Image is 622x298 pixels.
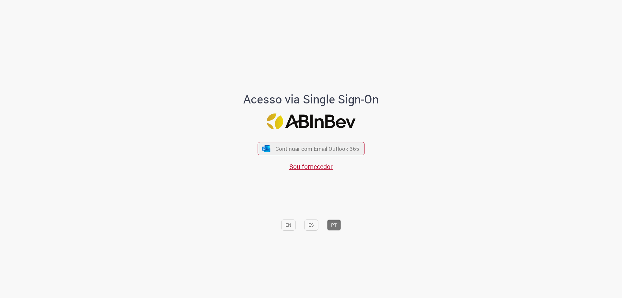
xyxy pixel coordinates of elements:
button: ícone Azure/Microsoft 360 Continuar com Email Outlook 365 [258,142,364,155]
img: Logo ABInBev [267,113,355,129]
h1: Acesso via Single Sign-On [221,93,401,106]
span: Continuar com Email Outlook 365 [275,145,359,152]
button: PT [327,220,341,231]
img: ícone Azure/Microsoft 360 [262,145,271,152]
button: ES [304,220,318,231]
a: Sou fornecedor [289,162,333,171]
button: EN [281,220,295,231]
